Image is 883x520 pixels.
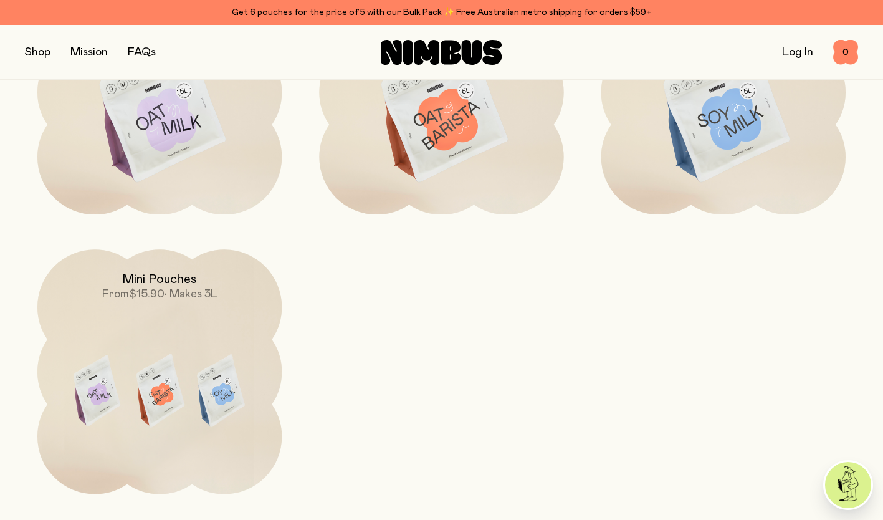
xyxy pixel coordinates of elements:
[102,289,129,300] span: From
[825,462,871,508] img: agent
[25,5,858,20] div: Get 6 pouches for the price of 5 with our Bulk Pack ✨ Free Australian metro shipping for orders $59+
[122,272,197,287] h2: Mini Pouches
[165,289,217,300] span: • Makes 3L
[833,40,858,65] button: 0
[128,47,156,58] a: FAQs
[129,289,165,300] span: $15.90
[70,47,108,58] a: Mission
[782,47,813,58] a: Log In
[37,249,282,494] a: Mini PouchesFrom$15.90• Makes 3L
